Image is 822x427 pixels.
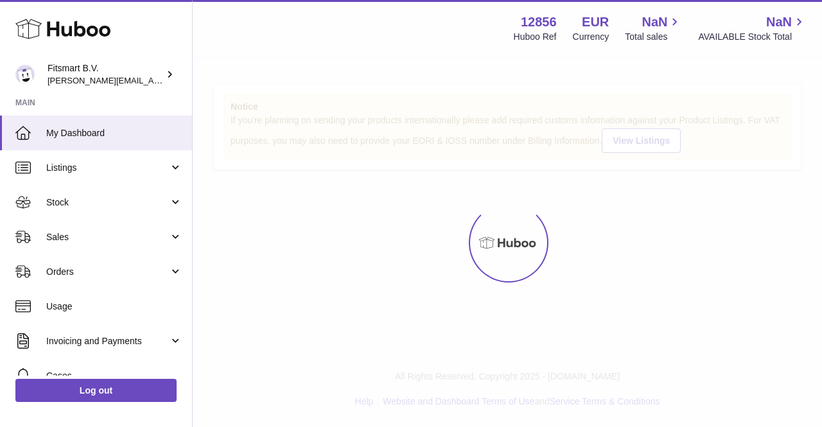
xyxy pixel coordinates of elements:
[46,301,182,313] span: Usage
[15,379,177,402] a: Log out
[698,31,807,43] span: AVAILABLE Stock Total
[766,13,792,31] span: NaN
[521,13,557,31] strong: 12856
[582,13,609,31] strong: EUR
[573,31,609,43] div: Currency
[46,231,169,243] span: Sales
[625,13,682,43] a: NaN Total sales
[46,335,169,347] span: Invoicing and Payments
[625,31,682,43] span: Total sales
[46,266,169,278] span: Orders
[46,370,182,382] span: Cases
[48,62,163,87] div: Fitsmart B.V.
[46,196,169,209] span: Stock
[48,75,258,85] span: [PERSON_NAME][EMAIL_ADDRESS][DOMAIN_NAME]
[514,31,557,43] div: Huboo Ref
[642,13,667,31] span: NaN
[698,13,807,43] a: NaN AVAILABLE Stock Total
[15,65,35,84] img: jonathan@leaderoo.com
[46,127,182,139] span: My Dashboard
[46,162,169,174] span: Listings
